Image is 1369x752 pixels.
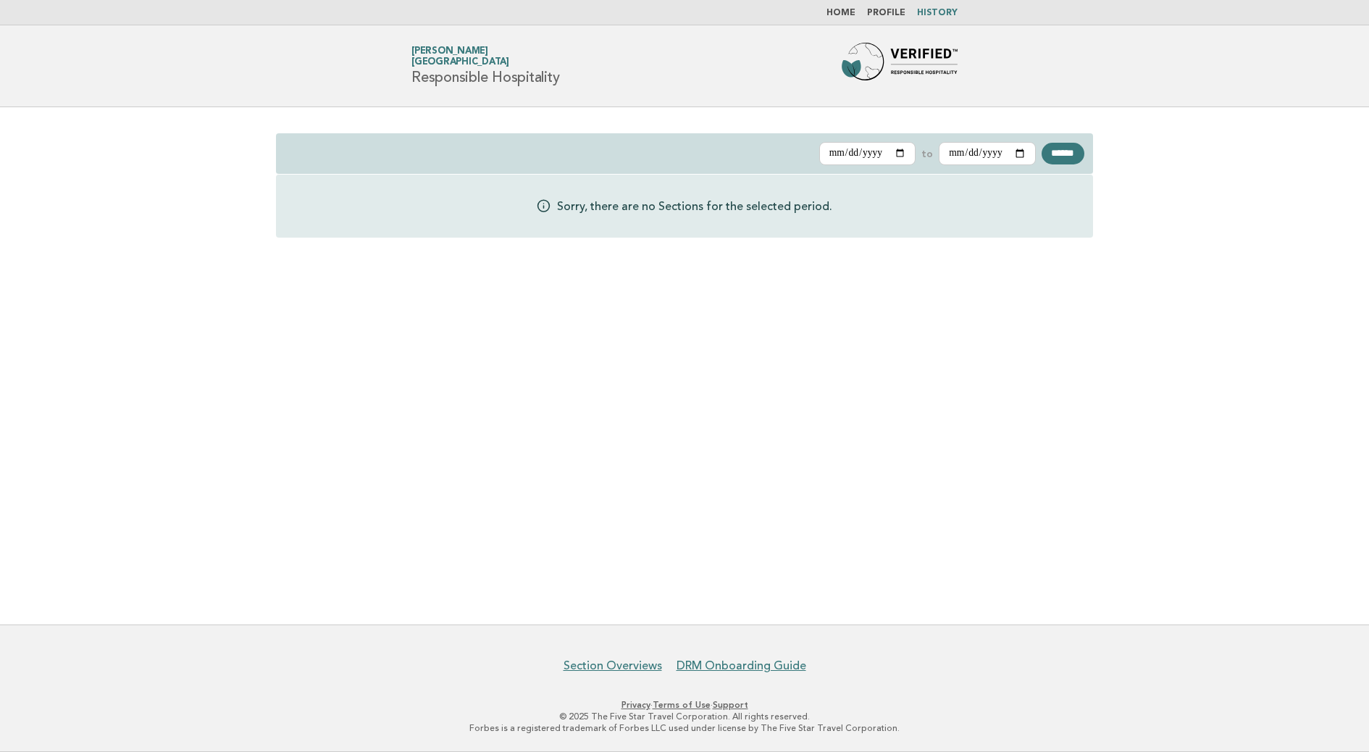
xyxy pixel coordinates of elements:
[921,147,933,160] label: to
[842,43,958,89] img: Forbes Travel Guide
[867,9,905,17] a: Profile
[677,659,806,673] a: DRM Onboarding Guide
[564,659,662,673] a: Section Overviews
[411,46,509,67] a: [PERSON_NAME][GEOGRAPHIC_DATA]
[653,700,711,710] a: Terms of Use
[713,700,748,710] a: Support
[411,47,559,85] h1: Responsible Hospitality
[557,198,832,214] p: Sorry, there are no Sections for the selected period.
[917,9,958,17] a: History
[241,722,1128,734] p: Forbes is a registered trademark of Forbes LLC used under license by The Five Star Travel Corpora...
[241,711,1128,722] p: © 2025 The Five Star Travel Corporation. All rights reserved.
[826,9,855,17] a: Home
[411,58,509,67] span: [GEOGRAPHIC_DATA]
[241,699,1128,711] p: · ·
[621,700,650,710] a: Privacy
